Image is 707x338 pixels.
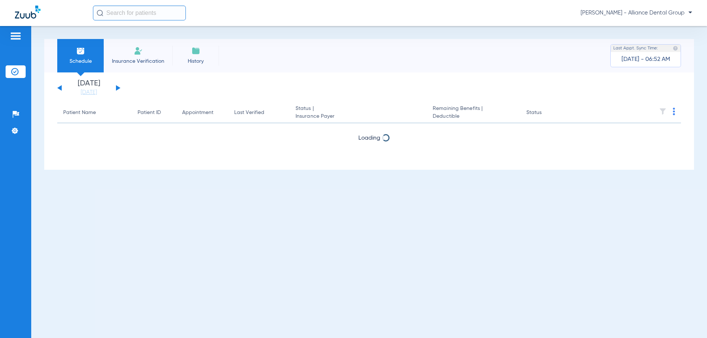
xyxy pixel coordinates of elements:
[182,109,222,117] div: Appointment
[433,113,514,120] span: Deductible
[673,108,675,115] img: group-dot-blue.svg
[358,135,380,141] span: Loading
[138,109,170,117] div: Patient ID
[673,46,678,51] img: last sync help info
[613,45,658,52] span: Last Appt. Sync Time:
[67,80,111,96] li: [DATE]
[234,109,264,117] div: Last Verified
[622,56,670,63] span: [DATE] - 06:52 AM
[182,109,213,117] div: Appointment
[15,6,41,19] img: Zuub Logo
[138,109,161,117] div: Patient ID
[76,46,85,55] img: Schedule
[93,6,186,20] input: Search for patients
[296,113,421,120] span: Insurance Payer
[520,103,571,123] th: Status
[178,58,213,65] span: History
[63,58,98,65] span: Schedule
[63,109,96,117] div: Patient Name
[10,32,22,40] img: hamburger-icon
[290,103,427,123] th: Status |
[134,46,143,55] img: Manual Insurance Verification
[191,46,200,55] img: History
[427,103,520,123] th: Remaining Benefits |
[97,10,103,16] img: Search Icon
[109,58,167,65] span: Insurance Verification
[234,109,284,117] div: Last Verified
[67,89,111,96] a: [DATE]
[581,9,692,17] span: [PERSON_NAME] - Alliance Dental Group
[659,108,666,115] img: filter.svg
[63,109,126,117] div: Patient Name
